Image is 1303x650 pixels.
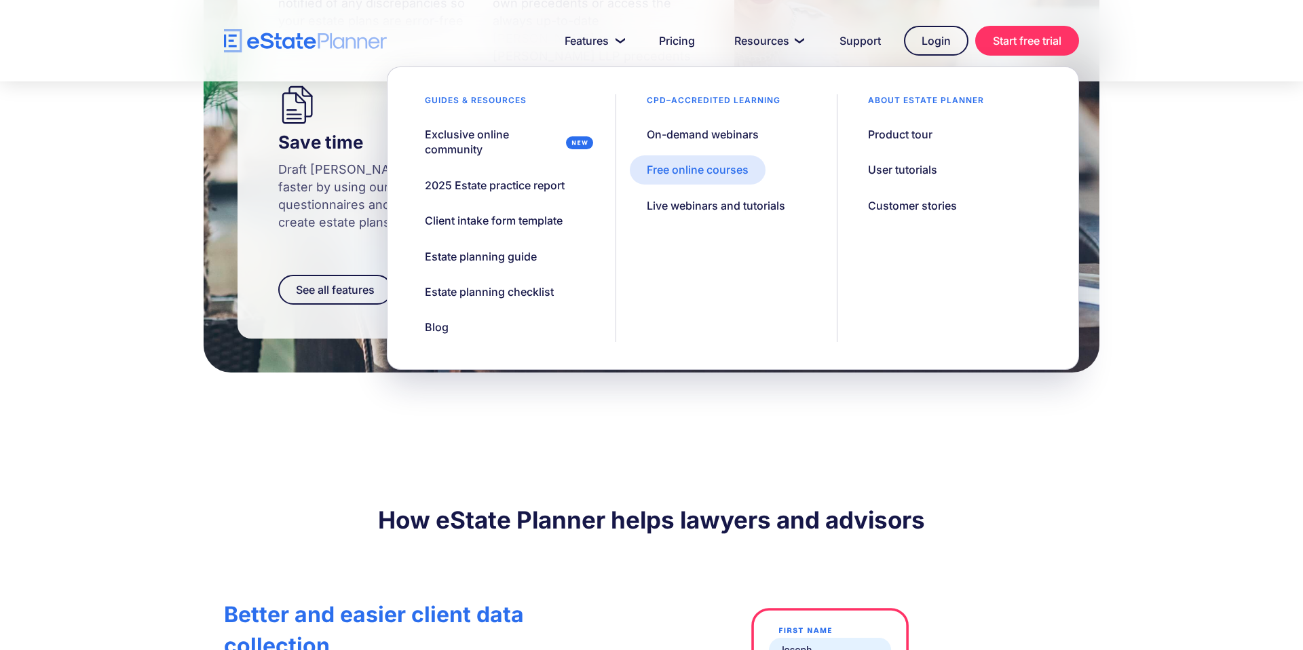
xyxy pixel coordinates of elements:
[425,284,554,299] div: Estate planning checklist
[630,155,766,184] a: Free online courses
[630,191,802,220] a: Live webinars and tutorials
[823,27,897,54] a: Support
[351,505,952,534] strong: How eState Planner helps lawyers and advisors
[868,198,957,213] div: Customer stories
[630,120,776,149] a: On-demand webinars
[425,320,449,334] div: Blog
[868,127,932,142] div: Product tour
[408,242,554,271] a: Estate planning guide
[425,213,563,228] div: Client intake form template
[975,26,1079,56] a: Start free trial
[408,206,580,235] a: Client intake form template
[425,178,565,193] div: 2025 Estate practice report
[408,94,544,113] div: Guides & resources
[647,198,785,213] div: Live webinars and tutorials
[425,127,561,157] div: Exclusive online community
[630,94,797,113] div: CPD–accredited learning
[904,26,968,56] a: Login
[868,162,937,177] div: User tutorials
[425,249,537,264] div: Estate planning guide
[408,171,582,199] a: 2025 Estate practice report
[224,29,387,53] a: home
[647,127,759,142] div: On-demand webinars
[851,94,1001,113] div: About estate planner
[278,131,479,154] h4: Save time
[278,161,479,231] p: Draft [PERSON_NAME] up to 5x faster by using our client questionnaires and ePlans to create estat...
[718,27,816,54] a: Resources
[851,120,949,149] a: Product tour
[647,162,749,177] div: Free online courses
[408,120,601,164] a: Exclusive online community
[643,27,711,54] a: Pricing
[851,155,954,184] a: User tutorials
[278,275,392,305] a: See all features
[851,191,974,220] a: Customer stories
[408,278,571,306] a: Estate planning checklist
[278,85,448,124] img: icon for eState Planner, helping lawyers save time
[548,27,636,54] a: Features
[408,313,466,341] a: Blog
